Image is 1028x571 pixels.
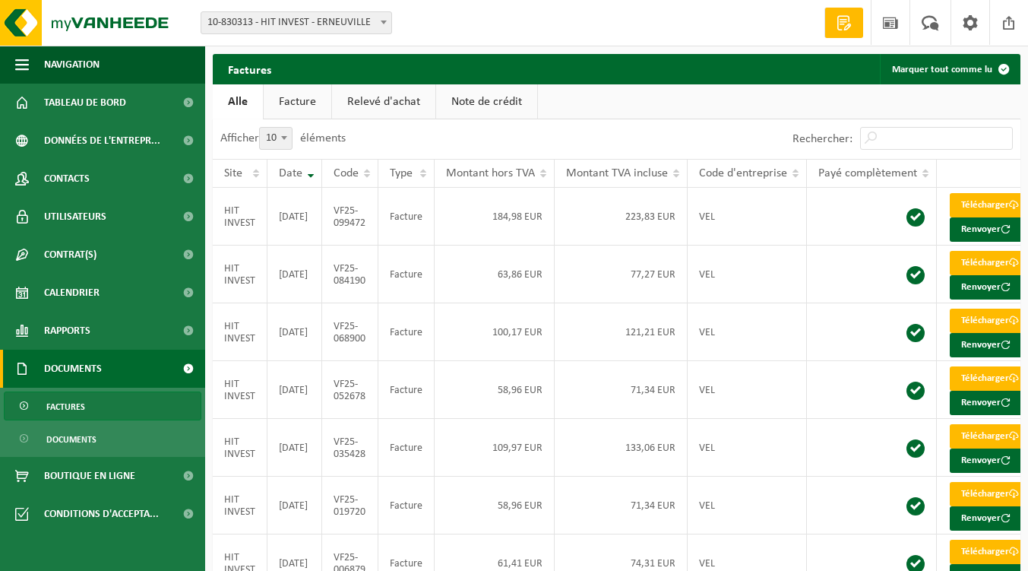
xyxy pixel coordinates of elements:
[378,477,435,535] td: Facture
[950,217,1022,242] button: Renvoyer
[880,54,1019,84] button: Marquer tout comme lu
[213,477,267,535] td: HIT INVEST
[818,167,917,179] span: Payé complètement
[435,246,555,303] td: 63,86 EUR
[267,303,322,361] td: [DATE]
[688,246,807,303] td: VEL
[44,457,135,495] span: Boutique en ligne
[213,84,263,119] a: Alle
[688,477,807,535] td: VEL
[332,84,435,119] a: Relevé d'achat
[378,303,435,361] td: Facture
[792,133,852,145] label: Rechercher:
[44,274,100,312] span: Calendrier
[435,188,555,246] td: 184,98 EUR
[44,312,90,350] span: Rapports
[555,246,688,303] td: 77,27 EUR
[201,12,391,33] span: 10-830313 - HIT INVEST - ERNEUVILLE
[267,188,322,246] td: [DATE]
[566,167,668,179] span: Montant TVA incluse
[378,246,435,303] td: Facture
[334,167,359,179] span: Code
[950,449,1022,473] button: Renvoyer
[378,361,435,419] td: Facture
[267,361,322,419] td: [DATE]
[322,477,378,535] td: VF25-019720
[259,127,293,150] span: 10
[213,419,267,477] td: HIT INVEST
[322,419,378,477] td: VF25-035428
[4,392,201,420] a: Factures
[224,167,242,179] span: Site
[44,495,159,533] span: Conditions d'accepta...
[435,303,555,361] td: 100,17 EUR
[446,167,535,179] span: Montant hors TVA
[267,246,322,303] td: [DATE]
[267,477,322,535] td: [DATE]
[279,167,302,179] span: Date
[213,188,267,246] td: HIT INVEST
[322,188,378,246] td: VF25-099472
[950,391,1022,415] button: Renvoyer
[688,303,807,361] td: VEL
[555,188,688,246] td: 223,83 EUR
[322,303,378,361] td: VF25-068900
[378,419,435,477] td: Facture
[322,361,378,419] td: VF25-052678
[201,11,392,34] span: 10-830313 - HIT INVEST - ERNEUVILLE
[555,303,688,361] td: 121,21 EUR
[44,350,102,388] span: Documents
[699,167,787,179] span: Code d'entreprise
[950,275,1022,300] button: Renvoyer
[435,477,555,535] td: 58,96 EUR
[950,333,1022,357] button: Renvoyer
[213,246,267,303] td: HIT INVEST
[44,198,106,236] span: Utilisateurs
[555,477,688,535] td: 71,34 EUR
[260,128,292,149] span: 10
[378,188,435,246] td: Facture
[688,188,807,246] td: VEL
[435,361,555,419] td: 58,96 EUR
[44,122,160,160] span: Données de l'entrepr...
[950,506,1022,531] button: Renvoyer
[555,361,688,419] td: 71,34 EUR
[44,236,96,274] span: Contrat(s)
[44,160,90,198] span: Contacts
[688,361,807,419] td: VEL
[435,419,555,477] td: 109,97 EUR
[44,46,100,84] span: Navigation
[44,84,126,122] span: Tableau de bord
[4,424,201,453] a: Documents
[555,419,688,477] td: 133,06 EUR
[213,54,286,84] h2: Factures
[220,132,346,144] label: Afficher éléments
[390,167,413,179] span: Type
[264,84,331,119] a: Facture
[46,392,85,421] span: Factures
[436,84,537,119] a: Note de crédit
[213,361,267,419] td: HIT INVEST
[213,303,267,361] td: HIT INVEST
[688,419,807,477] td: VEL
[46,425,96,454] span: Documents
[267,419,322,477] td: [DATE]
[322,246,378,303] td: VF25-084190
